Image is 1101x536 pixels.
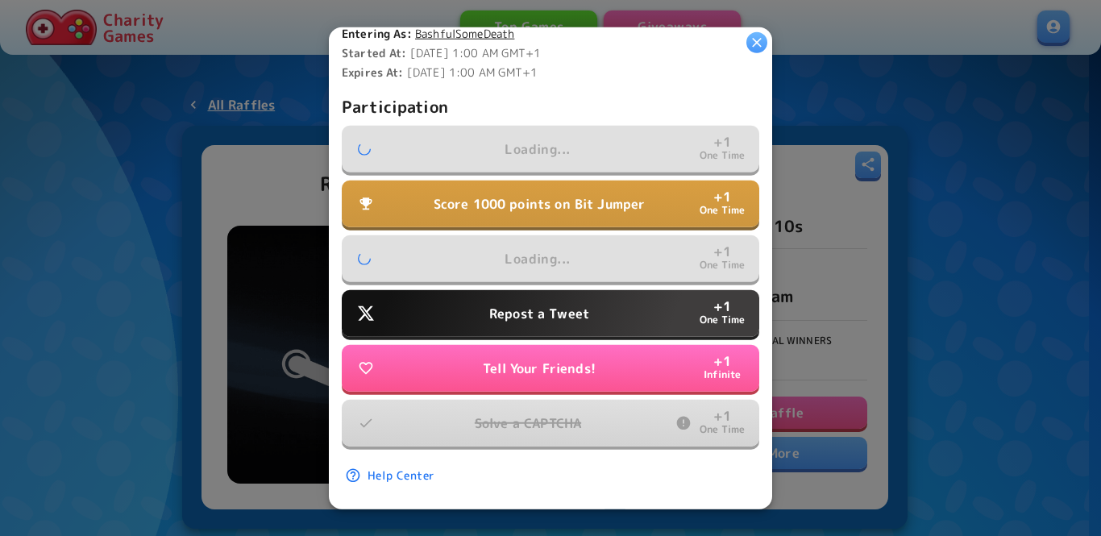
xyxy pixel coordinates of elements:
[713,409,731,422] p: + 1
[342,461,441,491] a: Help Center
[700,202,746,218] p: One Time
[700,312,746,327] p: One Time
[342,400,759,447] button: Solve a CAPTCHA+1One Time
[342,45,759,61] p: [DATE] 1:00 AM GMT+1
[342,181,759,227] button: Score 1000 points on Bit Jumper+1One Time
[700,422,746,437] p: One Time
[342,45,407,60] b: Started At:
[483,359,596,378] p: Tell Your Friends!
[342,64,404,80] b: Expires At:
[704,367,742,382] p: Infinite
[475,413,581,433] p: Solve a CAPTCHA
[342,93,759,119] p: Participation
[713,189,731,202] p: + 1
[713,354,731,367] p: + 1
[342,290,759,337] button: Repost a Tweet+1One Time
[713,299,731,312] p: + 1
[342,26,412,41] b: Entering As:
[489,304,589,323] p: Repost a Tweet
[342,64,759,81] p: [DATE] 1:00 AM GMT+1
[342,345,759,392] button: Tell Your Friends!+1Infinite
[415,26,514,42] a: BashfulSomeDeath
[434,194,646,214] p: Score 1000 points on Bit Jumper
